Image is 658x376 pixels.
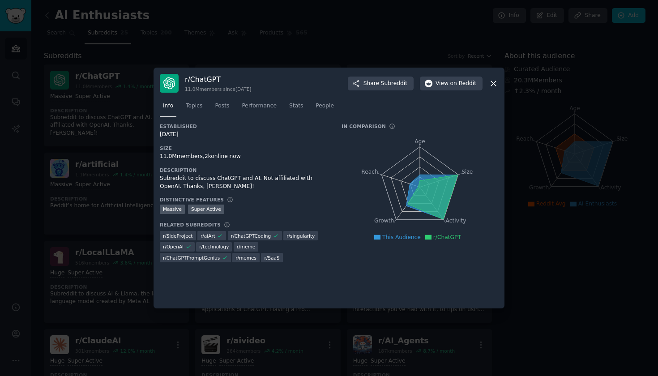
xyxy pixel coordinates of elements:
[363,80,407,88] span: Share
[286,233,315,239] span: r/ singularity
[374,218,394,224] tspan: Growth
[185,86,251,92] div: 11.0M members since [DATE]
[163,255,220,261] span: r/ ChatGPTPromptGenius
[264,255,279,261] span: r/ SaaS
[436,80,476,88] span: View
[239,99,280,117] a: Performance
[160,131,329,139] div: [DATE]
[160,205,185,214] div: Massive
[433,234,461,240] span: r/ChatGPT
[237,244,255,250] span: r/ meme
[160,197,224,203] h3: Distinctive Features
[289,102,303,110] span: Stats
[446,218,466,224] tspan: Activity
[242,102,277,110] span: Performance
[382,234,421,240] span: This Audience
[361,169,378,175] tspan: Reach
[188,205,224,214] div: Super Active
[381,80,407,88] span: Subreddit
[286,99,306,117] a: Stats
[183,99,205,117] a: Topics
[414,138,425,145] tspan: Age
[185,75,251,84] h3: r/ ChatGPT
[199,244,229,250] span: r/ technology
[163,244,184,250] span: r/ OpenAI
[160,167,329,173] h3: Description
[163,102,173,110] span: Info
[420,77,483,91] button: Viewon Reddit
[316,102,334,110] span: People
[342,123,386,129] h3: In Comparison
[215,102,229,110] span: Posts
[348,77,414,91] button: ShareSubreddit
[186,102,202,110] span: Topics
[312,99,337,117] a: People
[160,123,329,129] h3: Established
[461,169,473,175] tspan: Size
[160,145,329,151] h3: Size
[160,74,179,93] img: ChatGPT
[231,233,271,239] span: r/ ChatGPTCoding
[235,255,256,261] span: r/ memes
[450,80,476,88] span: on Reddit
[160,153,329,161] div: 11.0M members, 2k online now
[163,233,193,239] span: r/ SideProject
[160,222,221,228] h3: Related Subreddits
[160,175,329,190] div: Subreddit to discuss ChatGPT and AI. Not affiliated with OpenAI. Thanks, [PERSON_NAME]!
[212,99,232,117] a: Posts
[201,233,215,239] span: r/ aiArt
[160,99,176,117] a: Info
